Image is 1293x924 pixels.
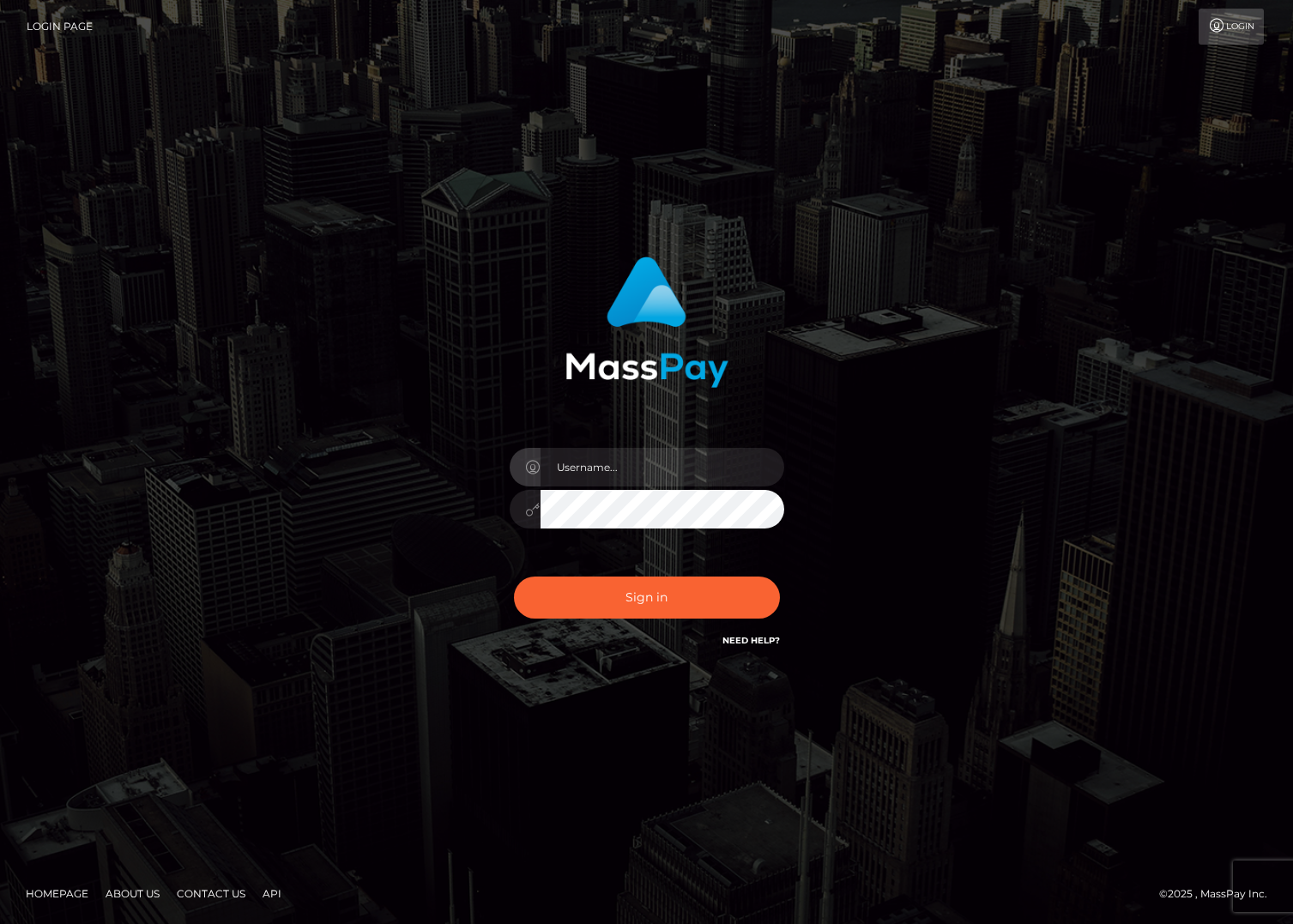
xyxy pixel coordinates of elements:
a: Need Help? [722,635,780,646]
button: Sign in [514,577,780,619]
div: © 2025 , MassPay Inc. [1159,885,1280,903]
a: Contact Us [170,880,252,907]
a: About Us [99,880,166,907]
a: Homepage [19,880,95,907]
a: Login [1199,9,1264,45]
a: Login Page [27,9,93,45]
input: Username... [541,448,784,486]
a: API [256,880,288,907]
img: MassPay Login [565,257,728,388]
